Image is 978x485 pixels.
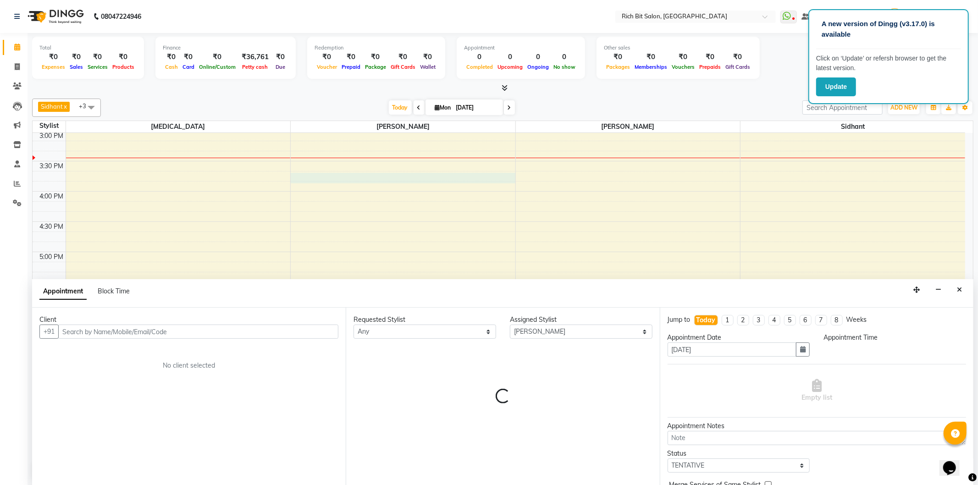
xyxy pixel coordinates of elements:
[525,52,551,62] div: 0
[632,64,669,70] span: Memberships
[418,64,438,70] span: Wallet
[815,315,827,325] li: 7
[551,52,578,62] div: 0
[816,54,961,73] p: Click on ‘Update’ or refersh browser to get the latest version.
[315,64,339,70] span: Voucher
[495,64,525,70] span: Upcoming
[354,315,496,325] div: Requested Stylist
[240,64,271,70] span: Petty cash
[67,52,85,62] div: ₹0
[464,64,495,70] span: Completed
[723,52,752,62] div: ₹0
[38,192,66,201] div: 4:00 PM
[388,64,418,70] span: Gift Cards
[39,52,67,62] div: ₹0
[339,64,363,70] span: Prepaid
[668,449,810,458] div: Status
[315,52,339,62] div: ₹0
[953,283,966,297] button: Close
[669,64,697,70] span: Vouchers
[23,4,86,29] img: logo
[101,4,141,29] b: 08047224946
[604,64,632,70] span: Packages
[180,52,197,62] div: ₹0
[197,64,238,70] span: Online/Custom
[273,64,287,70] span: Due
[41,103,63,110] span: Sidhant
[604,44,752,52] div: Other sales
[79,102,93,110] span: +3
[697,52,723,62] div: ₹0
[67,64,85,70] span: Sales
[38,222,66,231] div: 4:30 PM
[696,315,716,325] div: Today
[890,104,917,111] span: ADD NEW
[802,100,883,115] input: Search Appointment
[822,19,956,39] p: A new version of Dingg (v3.17.0) is available
[63,103,67,110] a: x
[38,252,66,262] div: 5:00 PM
[464,52,495,62] div: 0
[180,64,197,70] span: Card
[38,131,66,141] div: 3:00 PM
[33,121,66,131] div: Stylist
[722,315,734,325] li: 1
[801,379,832,402] span: Empty list
[753,315,765,325] li: 3
[551,64,578,70] span: No show
[363,52,388,62] div: ₹0
[516,121,740,132] span: [PERSON_NAME]
[291,121,515,132] span: [PERSON_NAME]
[525,64,551,70] span: Ongoing
[61,361,316,370] div: No client selected
[389,100,412,115] span: Today
[39,44,137,52] div: Total
[604,52,632,62] div: ₹0
[888,101,920,114] button: ADD NEW
[339,52,363,62] div: ₹0
[197,52,238,62] div: ₹0
[418,52,438,62] div: ₹0
[66,121,291,132] span: [MEDICAL_DATA]
[816,77,856,96] button: Update
[846,315,867,325] div: Weeks
[740,121,965,132] span: Sidhant
[39,283,87,300] span: Appointment
[163,44,288,52] div: Finance
[668,342,797,357] input: yyyy-mm-dd
[887,8,903,24] img: Parimal Kadam
[668,421,966,431] div: Appointment Notes
[388,52,418,62] div: ₹0
[110,52,137,62] div: ₹0
[272,52,288,62] div: ₹0
[668,315,691,325] div: Jump to
[464,44,578,52] div: Appointment
[85,64,110,70] span: Services
[823,333,966,342] div: Appointment Time
[768,315,780,325] li: 4
[737,315,749,325] li: 2
[453,101,499,115] input: 2025-09-01
[697,64,723,70] span: Prepaids
[669,52,697,62] div: ₹0
[38,161,66,171] div: 3:30 PM
[939,448,969,476] iframe: chat widget
[163,52,180,62] div: ₹0
[238,52,272,62] div: ₹36,761
[110,64,137,70] span: Products
[85,52,110,62] div: ₹0
[433,104,453,111] span: Mon
[163,64,180,70] span: Cash
[363,64,388,70] span: Package
[510,315,652,325] div: Assigned Stylist
[58,325,338,339] input: Search by Name/Mobile/Email/Code
[315,44,438,52] div: Redemption
[668,333,810,342] div: Appointment Date
[723,64,752,70] span: Gift Cards
[98,287,130,295] span: Block Time
[495,52,525,62] div: 0
[39,325,59,339] button: +91
[784,315,796,325] li: 5
[632,52,669,62] div: ₹0
[39,64,67,70] span: Expenses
